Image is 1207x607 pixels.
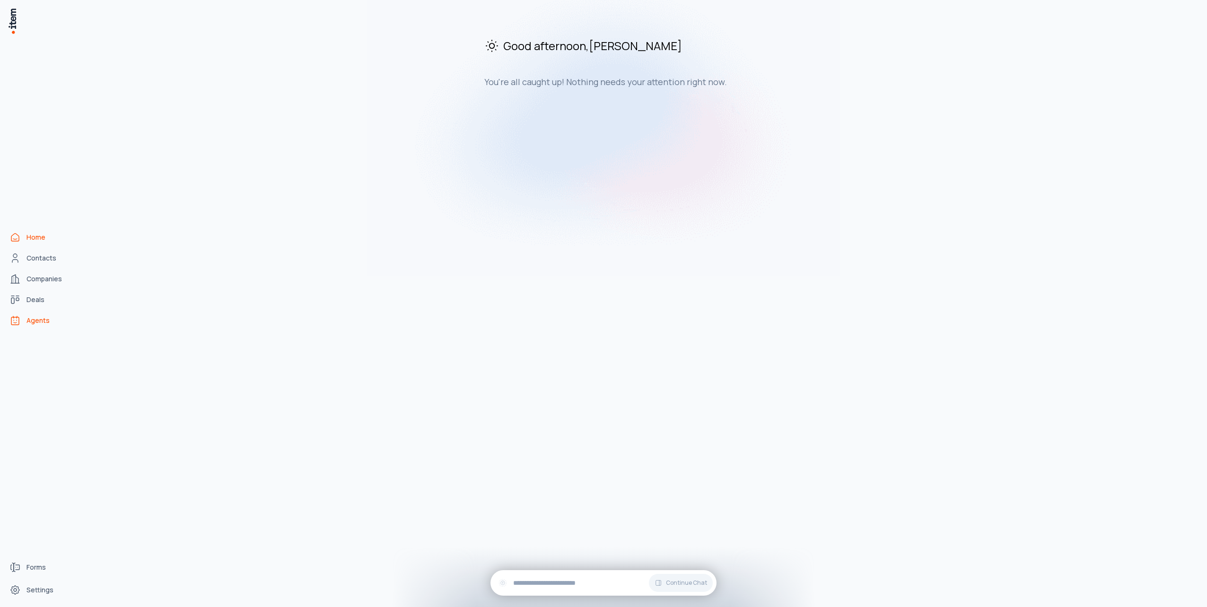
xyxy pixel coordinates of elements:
a: deals [6,290,78,309]
h3: You're all caught up! Nothing needs your attention right now. [484,76,802,87]
span: Companies [26,274,62,284]
span: Forms [26,563,46,572]
a: Forms [6,558,78,577]
a: Home [6,228,78,247]
span: Settings [26,585,53,595]
span: Agents [26,316,50,325]
button: Continue Chat [649,574,713,592]
a: Companies [6,269,78,288]
div: Continue Chat [490,570,717,596]
span: Continue Chat [666,579,707,587]
h2: Good afternoon , [PERSON_NAME] [484,38,802,53]
a: Agents [6,311,78,330]
span: Home [26,233,45,242]
img: Item Brain Logo [8,8,17,35]
span: Contacts [26,253,56,263]
a: Contacts [6,249,78,268]
a: Settings [6,581,78,599]
span: Deals [26,295,44,304]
